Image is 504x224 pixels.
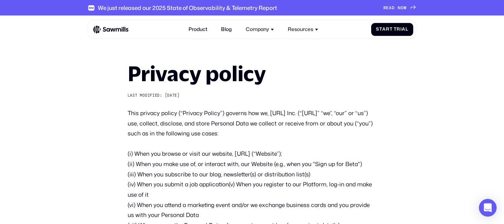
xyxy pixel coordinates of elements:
[128,108,376,139] p: This privacy policy (“Privacy Policy”) governs how we, [URL] Inc. (“[URL]” “we”, “our” or “us”) u...
[386,27,390,32] span: r
[383,5,386,10] span: R
[400,27,402,32] span: i
[242,23,278,36] div: Company
[98,4,277,11] div: We just released our 2025 State of Observability & Telemetry Report
[397,27,400,32] span: r
[386,5,389,10] span: E
[128,63,376,83] h1: Privacy policy
[284,23,322,36] div: Resources
[389,5,392,10] span: A
[394,27,397,32] span: T
[382,27,386,32] span: a
[288,26,313,32] div: Resources
[404,5,407,10] span: W
[402,27,405,32] span: a
[383,5,416,10] a: READNOW
[371,23,414,36] a: StartTrial
[401,5,404,10] span: O
[398,5,401,10] span: N
[479,199,497,217] div: Open Intercom Messenger
[379,27,382,32] span: t
[217,23,235,36] a: Blog
[246,26,269,32] div: Company
[392,5,395,10] span: D
[185,23,211,36] a: Product
[376,27,379,32] span: S
[390,27,393,32] span: t
[405,27,408,32] span: l
[128,93,376,98] h6: Last modified: [DATE]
